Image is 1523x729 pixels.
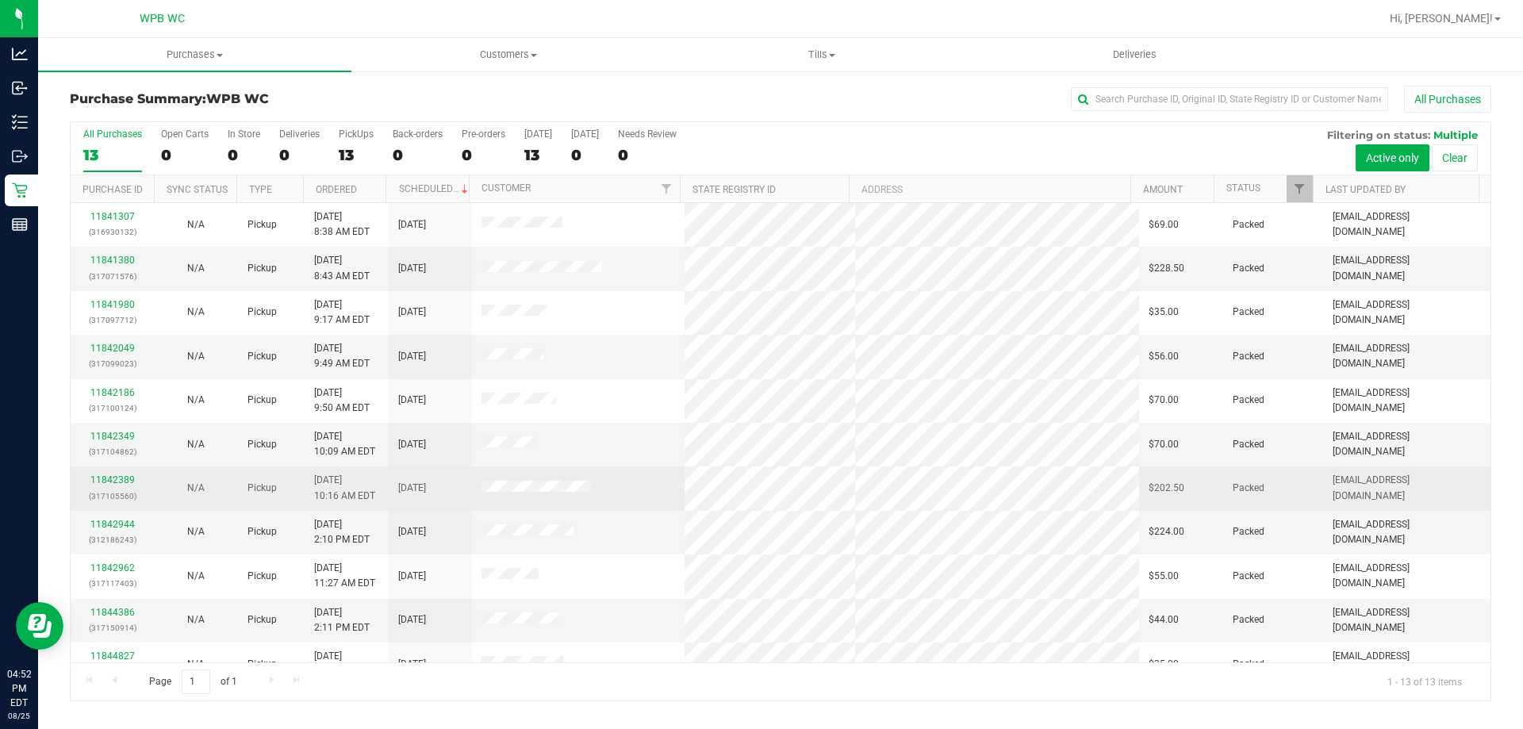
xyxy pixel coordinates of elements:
[692,184,776,195] a: State Registry ID
[90,387,135,398] a: 11842186
[187,263,205,274] span: Not Applicable
[398,524,426,539] span: [DATE]
[83,129,142,140] div: All Purchases
[618,129,677,140] div: Needs Review
[1233,349,1264,364] span: Packed
[571,129,599,140] div: [DATE]
[849,175,1130,203] th: Address
[1233,612,1264,627] span: Packed
[1333,649,1481,679] span: [EMAIL_ADDRESS][DOMAIN_NAME]
[1333,297,1481,328] span: [EMAIL_ADDRESS][DOMAIN_NAME]
[187,439,205,450] span: Not Applicable
[247,261,277,276] span: Pickup
[481,182,531,194] a: Customer
[187,482,205,493] span: Not Applicable
[12,46,28,62] inline-svg: Analytics
[206,91,269,106] span: WPB WC
[1091,48,1178,62] span: Deliveries
[187,261,205,276] button: N/A
[351,38,665,71] a: Customers
[393,129,443,140] div: Back-orders
[187,570,205,581] span: Not Applicable
[1333,561,1481,591] span: [EMAIL_ADDRESS][DOMAIN_NAME]
[187,219,205,230] span: Not Applicable
[1233,393,1264,408] span: Packed
[187,393,205,408] button: N/A
[314,605,370,635] span: [DATE] 2:11 PM EDT
[187,217,205,232] button: N/A
[90,211,135,222] a: 11841307
[1149,524,1184,539] span: $224.00
[80,401,144,416] p: (317100124)
[1233,569,1264,584] span: Packed
[1333,341,1481,371] span: [EMAIL_ADDRESS][DOMAIN_NAME]
[80,576,144,591] p: (317117403)
[228,129,260,140] div: In Store
[247,437,277,452] span: Pickup
[90,562,135,574] a: 11842962
[1333,253,1481,283] span: [EMAIL_ADDRESS][DOMAIN_NAME]
[398,569,426,584] span: [DATE]
[7,667,31,710] p: 04:52 PM EDT
[1149,393,1179,408] span: $70.00
[80,224,144,240] p: (316930132)
[1226,182,1260,194] a: Status
[279,146,320,164] div: 0
[1287,175,1313,202] a: Filter
[398,261,426,276] span: [DATE]
[247,524,277,539] span: Pickup
[978,38,1291,71] a: Deliveries
[249,184,272,195] a: Type
[247,305,277,320] span: Pickup
[187,524,205,539] button: N/A
[1233,261,1264,276] span: Packed
[666,48,977,62] span: Tills
[1333,517,1481,547] span: [EMAIL_ADDRESS][DOMAIN_NAME]
[16,602,63,650] iframe: Resource center
[1375,670,1475,693] span: 1 - 13 of 13 items
[187,305,205,320] button: N/A
[1149,569,1179,584] span: $55.00
[247,349,277,364] span: Pickup
[398,657,426,672] span: [DATE]
[1333,473,1481,503] span: [EMAIL_ADDRESS][DOMAIN_NAME]
[1149,217,1179,232] span: $69.00
[1233,524,1264,539] span: Packed
[182,670,210,694] input: 1
[247,217,277,232] span: Pickup
[187,351,205,362] span: Not Applicable
[314,517,370,547] span: [DATE] 2:10 PM EDT
[314,473,375,503] span: [DATE] 10:16 AM EDT
[7,710,31,722] p: 08/25
[524,129,552,140] div: [DATE]
[398,217,426,232] span: [DATE]
[665,38,978,71] a: Tills
[1327,129,1430,141] span: Filtering on status:
[1333,605,1481,635] span: [EMAIL_ADDRESS][DOMAIN_NAME]
[398,612,426,627] span: [DATE]
[524,146,552,164] div: 13
[1433,129,1478,141] span: Multiple
[314,386,370,416] span: [DATE] 9:50 AM EDT
[1233,217,1264,232] span: Packed
[462,146,505,164] div: 0
[1233,305,1264,320] span: Packed
[12,148,28,164] inline-svg: Outbound
[167,184,228,195] a: Sync Status
[247,481,277,496] span: Pickup
[316,184,357,195] a: Ordered
[187,612,205,627] button: N/A
[80,532,144,547] p: (312186243)
[90,519,135,530] a: 11842944
[1149,481,1184,496] span: $202.50
[80,313,144,328] p: (317097712)
[80,489,144,504] p: (317105560)
[90,474,135,485] a: 11842389
[161,146,209,164] div: 0
[1333,209,1481,240] span: [EMAIL_ADDRESS][DOMAIN_NAME]
[618,146,677,164] div: 0
[38,38,351,71] a: Purchases
[80,620,144,635] p: (317150914)
[187,657,205,672] button: N/A
[187,394,205,405] span: Not Applicable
